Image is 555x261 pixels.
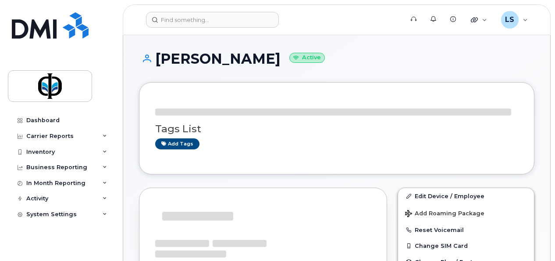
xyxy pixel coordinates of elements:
[139,51,534,66] h1: [PERSON_NAME]
[155,123,518,134] h3: Tags List
[289,53,325,63] small: Active
[398,204,534,222] button: Add Roaming Package
[398,188,534,204] a: Edit Device / Employee
[155,138,199,149] a: Add tags
[398,238,534,254] button: Change SIM Card
[405,210,484,218] span: Add Roaming Package
[398,222,534,238] button: Reset Voicemail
